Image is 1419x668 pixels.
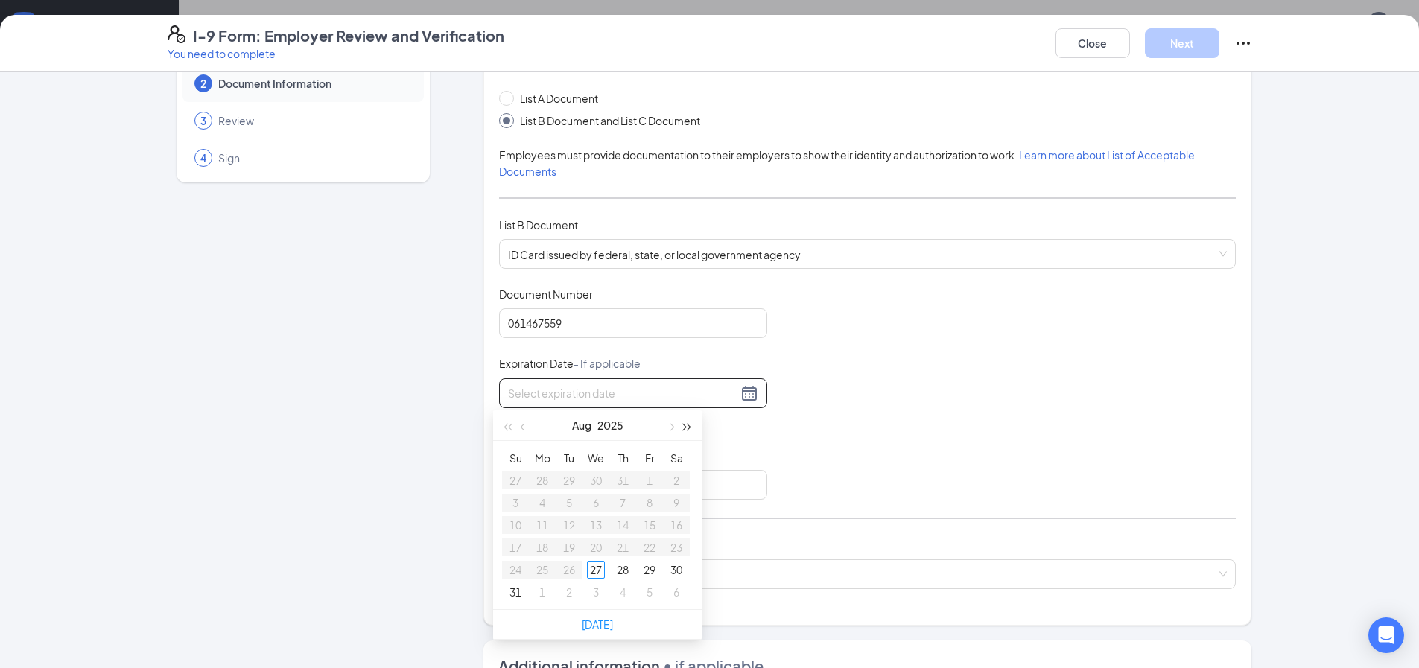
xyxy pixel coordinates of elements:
[514,112,706,129] span: List B Document and List C Document
[200,113,206,128] span: 3
[582,617,613,631] a: [DATE]
[636,447,663,469] th: Fr
[587,561,605,579] div: 27
[1055,28,1130,58] button: Close
[193,25,504,46] h4: I-9 Form: Employer Review and Verification
[200,76,206,91] span: 2
[556,581,582,603] td: 2025-09-02
[508,385,737,401] input: Select expiration date
[572,410,591,440] button: Aug
[1234,34,1252,52] svg: Ellipses
[556,447,582,469] th: Tu
[609,447,636,469] th: Th
[597,410,623,440] button: 2025
[218,76,409,91] span: Document Information
[499,287,593,302] span: Document Number
[609,559,636,581] td: 2025-08-28
[636,559,663,581] td: 2025-08-29
[533,583,551,601] div: 1
[499,218,578,232] span: List B Document
[663,447,690,469] th: Sa
[614,561,632,579] div: 28
[641,561,658,579] div: 29
[502,447,529,469] th: Su
[582,581,609,603] td: 2025-09-03
[582,447,609,469] th: We
[529,447,556,469] th: Mo
[560,583,578,601] div: 2
[508,240,1227,268] span: ID Card issued by federal, state, or local government agency
[168,46,504,61] p: You need to complete
[529,581,556,603] td: 2025-09-01
[641,583,658,601] div: 5
[514,90,604,106] span: List A Document
[1145,28,1219,58] button: Next
[636,581,663,603] td: 2025-09-05
[663,559,690,581] td: 2025-08-30
[609,581,636,603] td: 2025-09-04
[499,148,1195,178] span: Employees must provide documentation to their employers to show their identity and authorization ...
[587,583,605,601] div: 3
[499,356,641,371] span: Expiration Date
[663,581,690,603] td: 2025-09-06
[667,583,685,601] div: 6
[582,559,609,581] td: 2025-08-27
[200,150,206,165] span: 4
[168,25,185,43] svg: FormI9EVerifyIcon
[218,113,409,128] span: Review
[614,583,632,601] div: 4
[502,581,529,603] td: 2025-08-31
[574,357,641,370] span: - If applicable
[507,583,524,601] div: 31
[1368,617,1404,653] div: Open Intercom Messenger
[218,150,409,165] span: Sign
[667,561,685,579] div: 30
